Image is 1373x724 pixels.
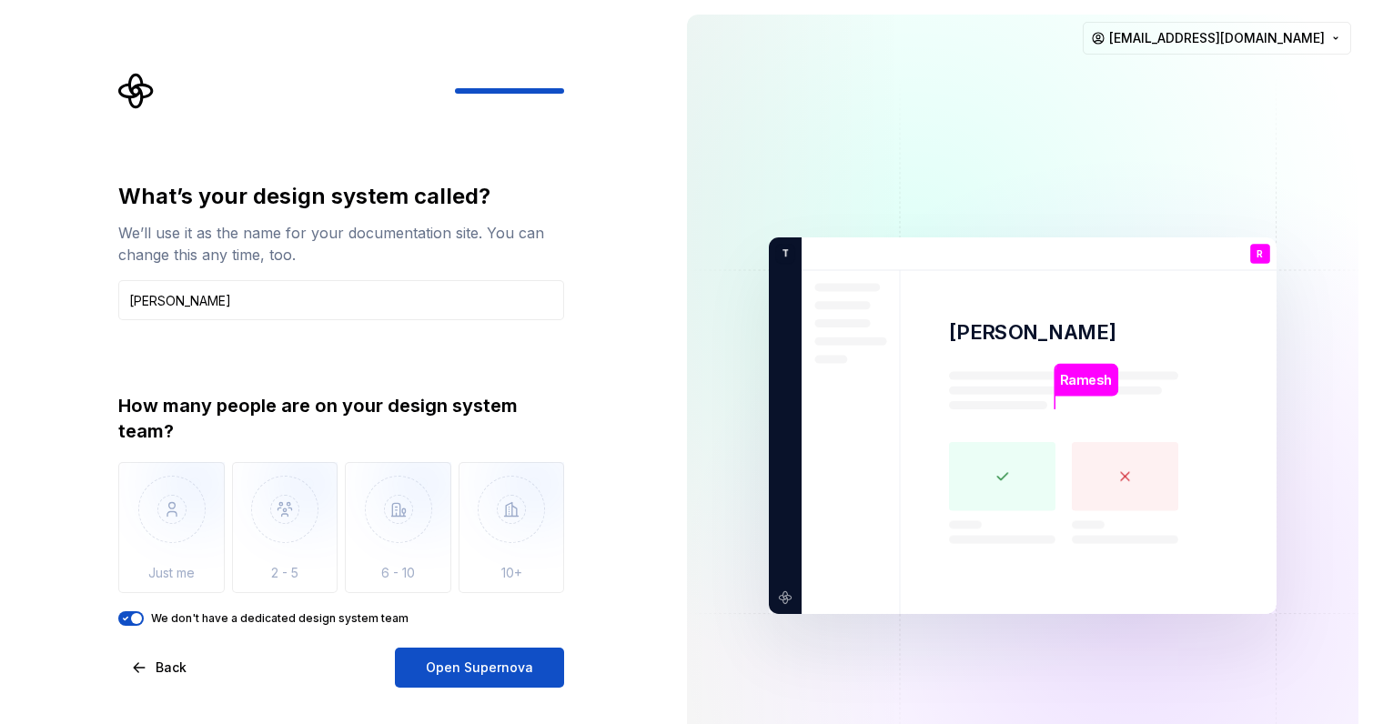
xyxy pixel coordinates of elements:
button: Open Supernova [395,648,564,688]
span: Open Supernova [426,659,533,677]
p: Ramesh [1060,370,1112,390]
span: Back [156,659,187,677]
span: [EMAIL_ADDRESS][DOMAIN_NAME] [1109,29,1325,47]
div: What’s your design system called? [118,182,564,211]
button: Back [118,648,202,688]
label: We don't have a dedicated design system team [151,611,409,626]
svg: Supernova Logo [118,73,155,109]
input: Design system name [118,280,564,320]
p: T [775,246,789,262]
p: [PERSON_NAME] [949,319,1117,346]
div: How many people are on your design system team? [118,393,564,444]
button: [EMAIL_ADDRESS][DOMAIN_NAME] [1083,22,1351,55]
div: We’ll use it as the name for your documentation site. You can change this any time, too. [118,222,564,266]
p: R [1257,249,1263,259]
